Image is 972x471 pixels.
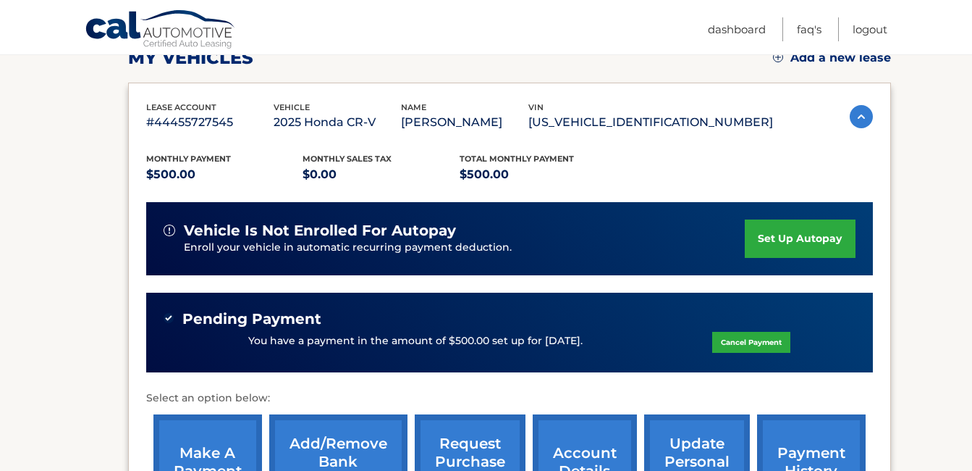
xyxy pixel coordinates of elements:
h2: my vehicles [128,47,253,69]
p: Enroll your vehicle in automatic recurring payment deduction. [184,240,745,256]
span: Monthly sales Tax [303,154,392,164]
img: accordion-active.svg [850,105,873,128]
a: Add a new lease [773,51,891,65]
a: FAQ's [797,17,821,41]
p: Select an option below: [146,390,873,407]
span: Pending Payment [182,310,321,328]
span: vehicle [274,102,310,112]
img: check-green.svg [164,313,174,323]
p: $500.00 [146,164,303,185]
span: lease account [146,102,216,112]
p: $0.00 [303,164,460,185]
span: Total Monthly Payment [460,154,574,164]
a: set up autopay [745,220,855,258]
p: 2025 Honda CR-V [274,112,401,133]
p: [US_VEHICLE_IDENTIFICATION_NUMBER] [528,112,773,133]
a: Logout [853,17,887,41]
span: name [401,102,426,112]
span: vehicle is not enrolled for autopay [184,222,456,240]
a: Cancel Payment [712,332,790,353]
img: alert-white.svg [164,225,175,236]
p: #44455727545 [146,112,274,133]
p: $500.00 [460,164,617,185]
p: [PERSON_NAME] [401,112,528,133]
a: Dashboard [708,17,766,41]
img: add.svg [773,52,783,62]
a: Cal Automotive [85,9,237,51]
p: You have a payment in the amount of $500.00 set up for [DATE]. [248,333,583,349]
span: Monthly Payment [146,154,231,164]
span: vin [528,102,544,112]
